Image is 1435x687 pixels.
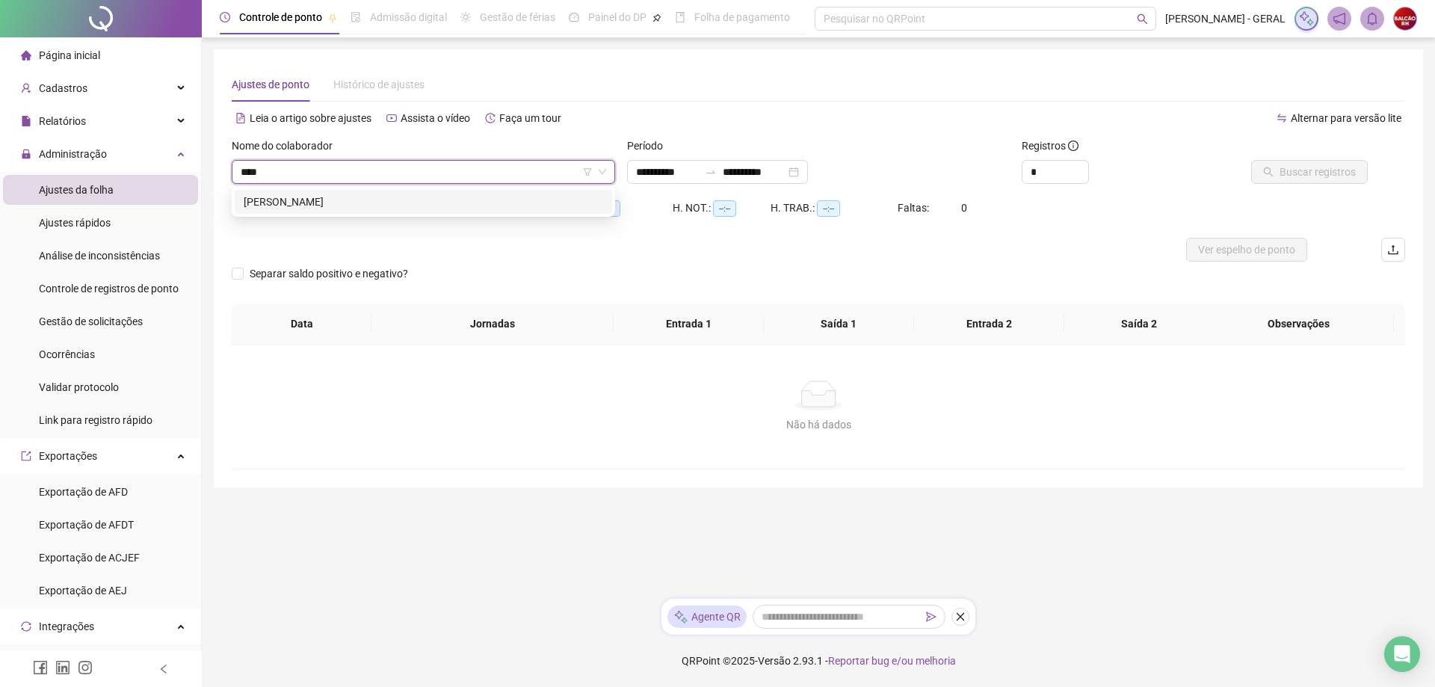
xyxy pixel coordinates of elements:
[1186,238,1307,262] button: Ver espelho de ponto
[499,112,561,124] span: Faça um tour
[235,190,612,214] div: BRUNA LEANDRA DE PAULA CRUZ
[39,283,179,295] span: Controle de registros de ponto
[21,451,31,461] span: export
[480,11,555,23] span: Gestão de férias
[39,82,87,94] span: Cadastros
[39,519,134,531] span: Exportação de AFDT
[39,184,114,196] span: Ajustes da folha
[39,381,119,393] span: Validar protocolo
[817,200,840,217] span: --:--
[673,609,688,625] img: sparkle-icon.fc2bf0ac1784a2077858766a79e2daf3.svg
[1384,636,1420,672] div: Open Intercom Messenger
[1333,12,1346,25] span: notification
[21,116,31,126] span: file
[39,585,127,597] span: Exportação de AEJ
[1068,141,1078,151] span: info-circle
[485,113,496,123] span: history
[961,202,967,214] span: 0
[583,167,592,176] span: filter
[1165,10,1286,27] span: [PERSON_NAME] - GERAL
[588,11,646,23] span: Painel do DP
[914,304,1064,345] th: Entrada 2
[675,12,685,22] span: book
[250,112,371,124] span: Leia o artigo sobre ajustes
[235,113,246,123] span: file-text
[55,660,70,675] span: linkedin
[39,620,94,632] span: Integrações
[33,660,48,675] span: facebook
[705,166,717,178] span: swap-right
[652,13,661,22] span: pushpin
[575,200,673,217] div: HE 3:
[926,611,936,622] span: send
[627,138,673,154] label: Período
[39,115,86,127] span: Relatórios
[1137,13,1148,25] span: search
[1251,160,1368,184] button: Buscar registros
[39,552,140,564] span: Exportação de ACJEF
[220,12,230,22] span: clock-circle
[1203,304,1394,345] th: Observações
[239,11,322,23] span: Controle de ponto
[764,304,914,345] th: Saída 1
[694,11,790,23] span: Folha de pagamento
[614,304,764,345] th: Entrada 1
[598,167,607,176] span: down
[569,12,579,22] span: dashboard
[328,13,337,22] span: pushpin
[158,664,169,674] span: left
[351,12,361,22] span: file-done
[1064,304,1215,345] th: Saída 2
[333,78,425,90] span: Histórico de ajustes
[401,112,470,124] span: Assista o vídeo
[1365,12,1379,25] span: bell
[39,414,152,426] span: Link para registro rápido
[39,250,160,262] span: Análise de inconsistências
[232,304,371,345] th: Data
[21,621,31,632] span: sync
[828,655,956,667] span: Reportar bug e/ou melhoria
[1298,10,1315,27] img: sparkle-icon.fc2bf0ac1784a2077858766a79e2daf3.svg
[202,635,1435,687] footer: QRPoint © 2025 - 2.93.1 -
[1277,113,1287,123] span: swap
[39,450,97,462] span: Exportações
[1387,244,1399,256] span: upload
[1215,315,1382,332] span: Observações
[244,194,603,210] div: [PERSON_NAME]
[1291,112,1401,124] span: Alternar para versão lite
[705,166,717,178] span: to
[39,315,143,327] span: Gestão de solicitações
[713,200,736,217] span: --:--
[21,149,31,159] span: lock
[39,486,128,498] span: Exportação de AFD
[78,660,93,675] span: instagram
[460,12,471,22] span: sun
[21,83,31,93] span: user-add
[232,78,309,90] span: Ajustes de ponto
[371,304,614,345] th: Jornadas
[244,265,414,282] span: Separar saldo positivo e negativo?
[898,202,931,214] span: Faltas:
[39,348,95,360] span: Ocorrências
[370,11,447,23] span: Admissão digital
[1022,138,1078,154] span: Registros
[771,200,898,217] div: H. TRAB.:
[758,655,791,667] span: Versão
[39,49,100,61] span: Página inicial
[21,50,31,61] span: home
[955,611,966,622] span: close
[667,606,747,628] div: Agente QR
[1394,7,1416,30] img: 61831
[232,138,342,154] label: Nome do colaborador
[250,416,1387,433] div: Não há dados
[673,200,771,217] div: H. NOT.:
[386,113,397,123] span: youtube
[39,217,111,229] span: Ajustes rápidos
[39,148,107,160] span: Administração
